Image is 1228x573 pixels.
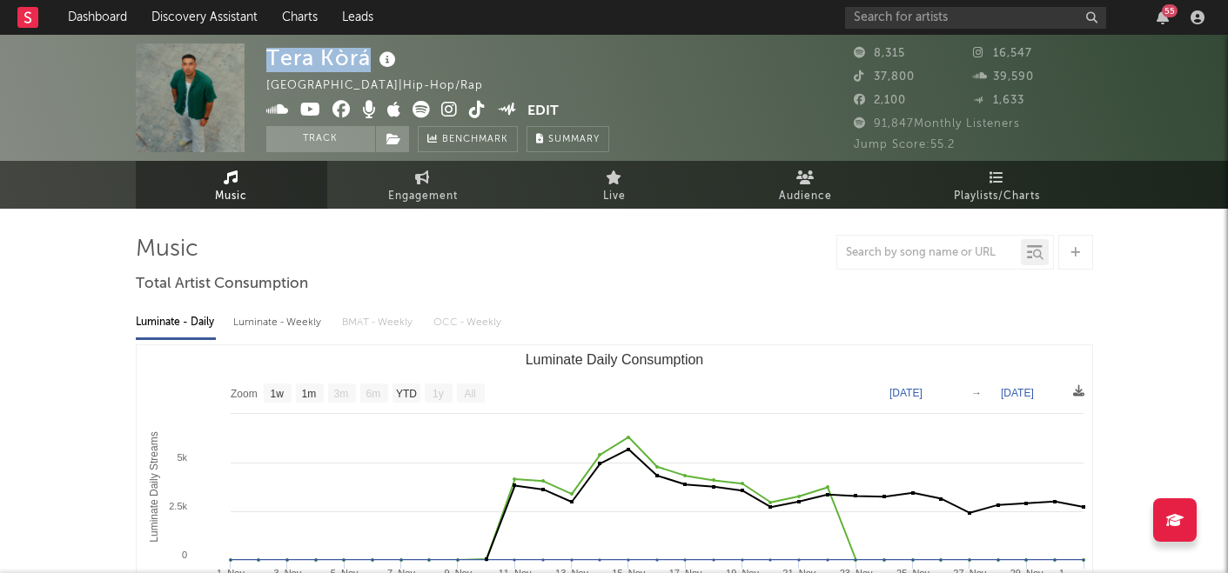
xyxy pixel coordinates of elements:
text: 6m [366,388,380,400]
span: Total Artist Consumption [136,274,308,295]
span: 39,590 [973,71,1034,83]
span: Summary [548,135,600,144]
input: Search by song name or URL [837,246,1021,260]
span: 91,847 Monthly Listeners [854,118,1020,130]
text: 3m [333,388,348,400]
text: [DATE] [1001,387,1034,399]
span: Engagement [388,186,458,207]
span: Benchmark [442,130,508,150]
span: 1,633 [973,95,1024,106]
span: 37,800 [854,71,915,83]
text: 5k [177,452,187,463]
a: Engagement [327,161,519,209]
button: Track [266,126,375,152]
span: Live [603,186,626,207]
a: Playlists/Charts [902,161,1093,209]
text: 1y [433,388,444,400]
span: 8,315 [854,48,905,59]
a: Live [519,161,710,209]
div: 55 [1162,4,1178,17]
text: → [971,387,982,399]
text: [DATE] [889,387,923,399]
a: Music [136,161,327,209]
a: Benchmark [418,126,518,152]
text: Luminate Daily Consumption [525,352,703,367]
text: All [464,388,475,400]
text: Zoom [231,388,258,400]
text: 2.5k [169,501,187,511]
div: Tera Kòrá [266,43,400,72]
span: Music [215,186,247,207]
button: Edit [527,101,559,123]
div: [GEOGRAPHIC_DATA] | Hip-Hop/Rap [266,76,503,97]
button: Summary [527,126,609,152]
button: 55 [1157,10,1169,24]
span: Jump Score: 55.2 [854,139,955,150]
input: Search for artists [845,7,1106,29]
span: 16,547 [973,48,1032,59]
div: Luminate - Daily [136,308,216,337]
span: Playlists/Charts [954,186,1040,207]
span: 2,100 [854,95,906,106]
text: Luminate Daily Streams [148,431,160,542]
text: 0 [181,550,186,560]
text: YTD [395,388,416,400]
a: Audience [710,161,902,209]
span: Audience [779,186,832,207]
text: 1m [301,388,316,400]
div: Luminate - Weekly [233,308,325,337]
text: 1w [270,388,284,400]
